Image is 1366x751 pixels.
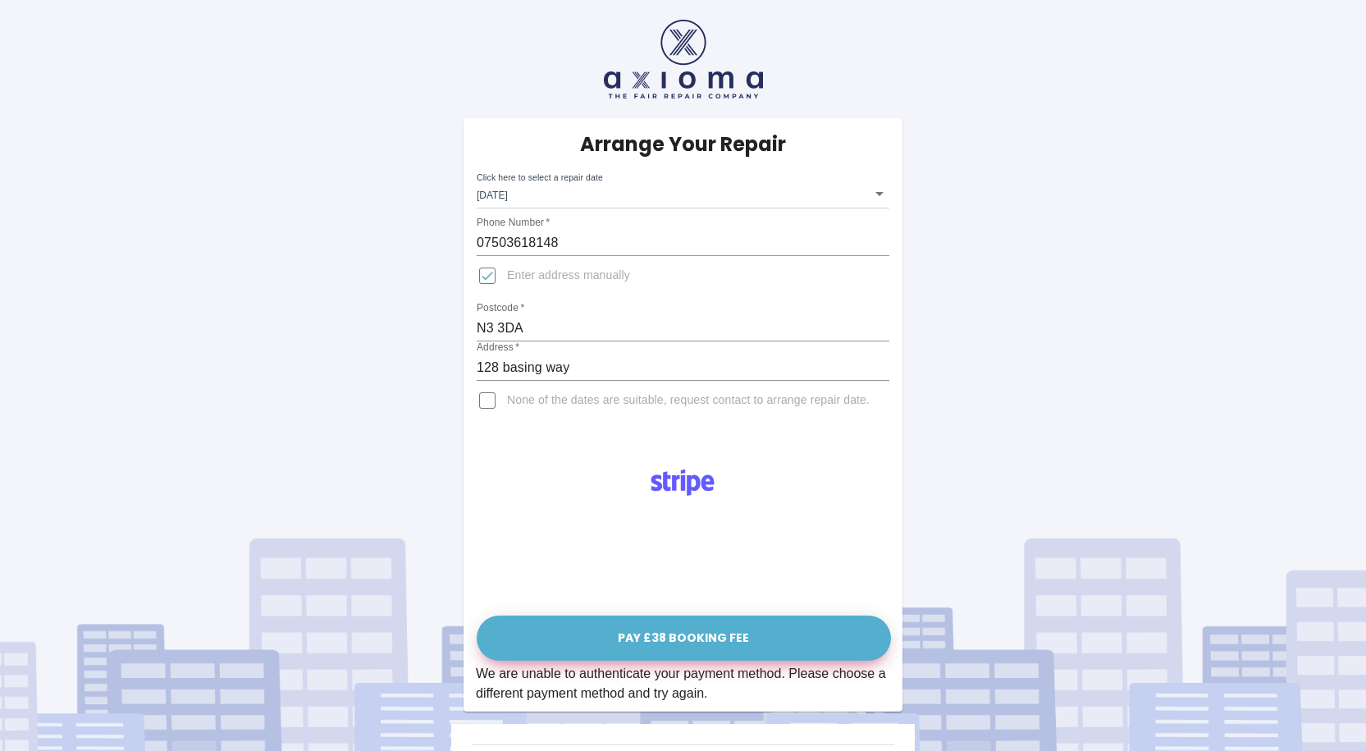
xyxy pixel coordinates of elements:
[642,463,724,502] img: Logo
[473,507,893,611] iframe: Secure payment input frame
[477,179,889,208] div: [DATE]
[476,664,890,703] div: We are unable to authenticate your payment method. Please choose a different payment method and t...
[580,131,786,158] h5: Arrange Your Repair
[604,20,763,98] img: axioma
[477,172,603,184] label: Click here to select a repair date
[477,301,524,315] label: Postcode
[477,616,891,661] button: Pay £38 Booking Fee
[507,268,630,284] span: Enter address manually
[477,216,550,230] label: Phone Number
[507,392,870,409] span: None of the dates are suitable, request contact to arrange repair date.
[477,341,519,355] label: Address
